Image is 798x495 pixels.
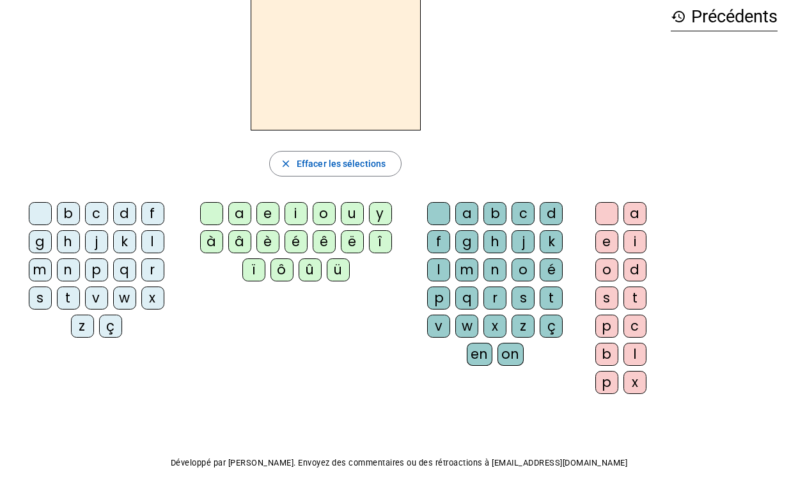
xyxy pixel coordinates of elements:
div: b [483,202,506,225]
div: b [57,202,80,225]
div: p [595,315,618,338]
div: n [483,258,506,281]
div: v [85,287,108,310]
div: q [455,287,478,310]
div: l [623,343,646,366]
div: â [228,230,251,253]
div: t [57,287,80,310]
mat-icon: close [280,158,292,169]
div: q [113,258,136,281]
div: a [623,202,646,225]
div: ç [540,315,563,338]
div: p [427,287,450,310]
div: w [455,315,478,338]
div: n [57,258,80,281]
div: e [256,202,279,225]
div: ë [341,230,364,253]
div: m [29,258,52,281]
div: u [341,202,364,225]
div: t [540,287,563,310]
mat-icon: history [671,9,686,24]
div: f [141,202,164,225]
div: o [595,258,618,281]
div: x [483,315,506,338]
div: v [427,315,450,338]
div: p [85,258,108,281]
div: i [623,230,646,253]
div: g [455,230,478,253]
div: s [595,287,618,310]
div: c [623,315,646,338]
div: a [228,202,251,225]
div: h [483,230,506,253]
div: ô [270,258,293,281]
div: z [512,315,535,338]
div: k [113,230,136,253]
div: é [540,258,563,281]
div: ê [313,230,336,253]
div: s [29,287,52,310]
div: à [200,230,223,253]
div: c [512,202,535,225]
div: en [467,343,492,366]
div: s [512,287,535,310]
div: on [497,343,524,366]
div: î [369,230,392,253]
div: r [141,258,164,281]
div: è [256,230,279,253]
div: b [595,343,618,366]
div: y [369,202,392,225]
div: ç [99,315,122,338]
div: c [85,202,108,225]
button: Effacer les sélections [269,151,402,177]
h3: Précédents [671,3,778,31]
div: j [512,230,535,253]
div: a [455,202,478,225]
div: w [113,287,136,310]
div: d [113,202,136,225]
div: z [71,315,94,338]
div: é [285,230,308,253]
div: l [427,258,450,281]
div: e [595,230,618,253]
div: ï [242,258,265,281]
p: Développé par [PERSON_NAME]. Envoyez des commentaires ou des rétroactions à [EMAIL_ADDRESS][DOMAI... [10,455,788,471]
span: Effacer les sélections [297,156,386,171]
div: ü [327,258,350,281]
div: û [299,258,322,281]
div: x [141,287,164,310]
div: t [623,287,646,310]
div: i [285,202,308,225]
div: x [623,371,646,394]
div: o [512,258,535,281]
div: l [141,230,164,253]
div: h [57,230,80,253]
div: d [540,202,563,225]
div: k [540,230,563,253]
div: g [29,230,52,253]
div: o [313,202,336,225]
div: j [85,230,108,253]
div: p [595,371,618,394]
div: r [483,287,506,310]
div: d [623,258,646,281]
div: m [455,258,478,281]
div: f [427,230,450,253]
